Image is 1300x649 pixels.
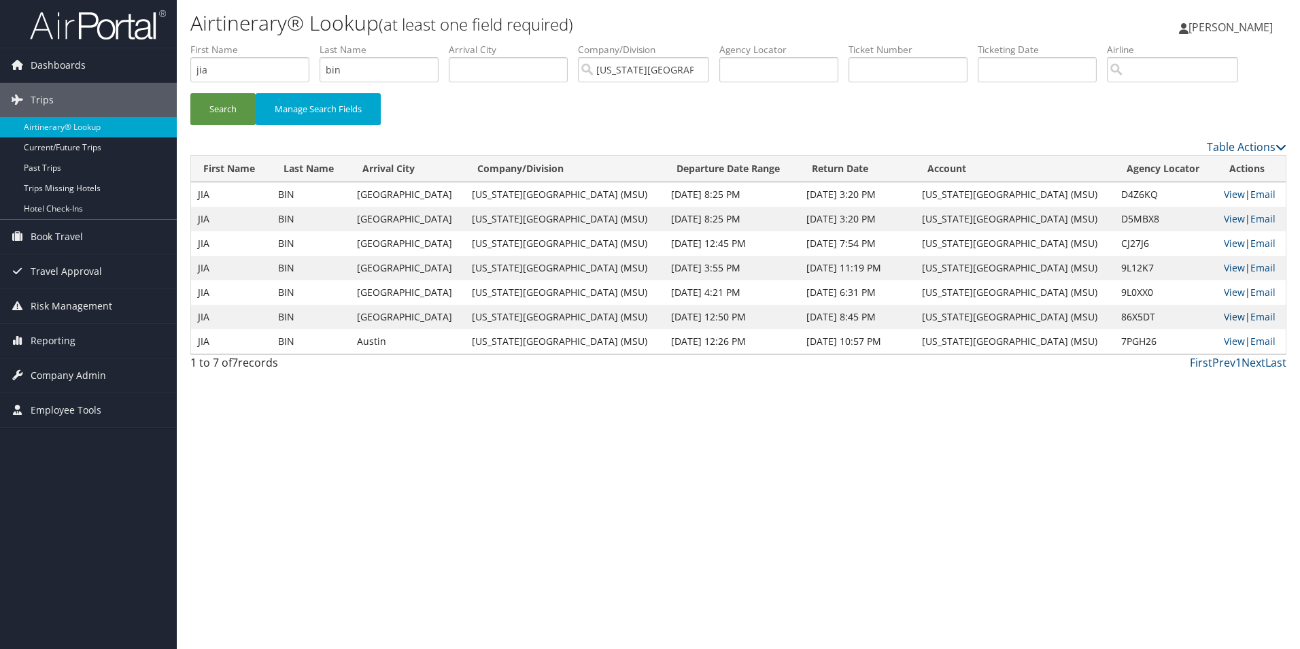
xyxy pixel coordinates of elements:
[271,156,350,182] th: Last Name: activate to sort column ascending
[1114,231,1217,256] td: CJ27J6
[379,13,573,35] small: (at least one field required)
[1217,329,1286,354] td: |
[915,329,1114,354] td: [US_STATE][GEOGRAPHIC_DATA] (MSU)
[31,289,112,323] span: Risk Management
[1250,335,1276,348] a: Email
[1224,286,1245,299] a: View
[915,256,1114,280] td: [US_STATE][GEOGRAPHIC_DATA] (MSU)
[31,393,101,427] span: Employee Tools
[465,156,664,182] th: Company/Division
[1179,7,1286,48] a: [PERSON_NAME]
[350,231,465,256] td: [GEOGRAPHIC_DATA]
[800,182,915,207] td: [DATE] 3:20 PM
[849,43,978,56] label: Ticket Number
[1242,355,1265,370] a: Next
[190,354,449,378] div: 1 to 7 of records
[320,43,449,56] label: Last Name
[465,256,664,280] td: [US_STATE][GEOGRAPHIC_DATA] (MSU)
[915,182,1114,207] td: [US_STATE][GEOGRAPHIC_DATA] (MSU)
[578,43,719,56] label: Company/Division
[1250,188,1276,201] a: Email
[256,93,381,125] button: Manage Search Fields
[664,182,799,207] td: [DATE] 8:25 PM
[915,231,1114,256] td: [US_STATE][GEOGRAPHIC_DATA] (MSU)
[190,43,320,56] label: First Name
[800,231,915,256] td: [DATE] 7:54 PM
[1250,310,1276,323] a: Email
[1217,156,1286,182] th: Actions
[1235,355,1242,370] a: 1
[719,43,849,56] label: Agency Locator
[31,254,102,288] span: Travel Approval
[800,280,915,305] td: [DATE] 6:31 PM
[271,231,350,256] td: BIN
[664,231,799,256] td: [DATE] 12:45 PM
[1224,261,1245,274] a: View
[800,305,915,329] td: [DATE] 8:45 PM
[1190,355,1212,370] a: First
[271,207,350,231] td: BIN
[350,280,465,305] td: [GEOGRAPHIC_DATA]
[1250,237,1276,250] a: Email
[1207,139,1286,154] a: Table Actions
[465,329,664,354] td: [US_STATE][GEOGRAPHIC_DATA] (MSU)
[1217,182,1286,207] td: |
[978,43,1107,56] label: Ticketing Date
[350,305,465,329] td: [GEOGRAPHIC_DATA]
[31,359,106,393] span: Company Admin
[350,256,465,280] td: [GEOGRAPHIC_DATA]
[1114,329,1217,354] td: 7PGH26
[1114,207,1217,231] td: D5MBX8
[664,329,799,354] td: [DATE] 12:26 PM
[350,156,465,182] th: Arrival City: activate to sort column ascending
[465,231,664,256] td: [US_STATE][GEOGRAPHIC_DATA] (MSU)
[1250,261,1276,274] a: Email
[271,182,350,207] td: BIN
[1217,305,1286,329] td: |
[1250,212,1276,225] a: Email
[449,43,578,56] label: Arrival City
[1114,156,1217,182] th: Agency Locator: activate to sort column ascending
[191,305,271,329] td: JIA
[915,156,1114,182] th: Account: activate to sort column ascending
[31,48,86,82] span: Dashboards
[664,156,799,182] th: Departure Date Range: activate to sort column ascending
[1217,280,1286,305] td: |
[1114,182,1217,207] td: D4Z6KQ
[232,355,238,370] span: 7
[1224,310,1245,323] a: View
[191,256,271,280] td: JIA
[31,220,83,254] span: Book Travel
[465,207,664,231] td: [US_STATE][GEOGRAPHIC_DATA] (MSU)
[1217,231,1286,256] td: |
[465,182,664,207] td: [US_STATE][GEOGRAPHIC_DATA] (MSU)
[191,231,271,256] td: JIA
[664,207,799,231] td: [DATE] 8:25 PM
[465,280,664,305] td: [US_STATE][GEOGRAPHIC_DATA] (MSU)
[31,324,75,358] span: Reporting
[800,156,915,182] th: Return Date: activate to sort column ascending
[1265,355,1286,370] a: Last
[1224,335,1245,348] a: View
[1224,212,1245,225] a: View
[664,280,799,305] td: [DATE] 4:21 PM
[1250,286,1276,299] a: Email
[1224,237,1245,250] a: View
[1212,355,1235,370] a: Prev
[350,182,465,207] td: [GEOGRAPHIC_DATA]
[915,305,1114,329] td: [US_STATE][GEOGRAPHIC_DATA] (MSU)
[800,207,915,231] td: [DATE] 3:20 PM
[191,182,271,207] td: JIA
[1224,188,1245,201] a: View
[350,207,465,231] td: [GEOGRAPHIC_DATA]
[915,280,1114,305] td: [US_STATE][GEOGRAPHIC_DATA] (MSU)
[271,305,350,329] td: BIN
[1107,43,1248,56] label: Airline
[800,329,915,354] td: [DATE] 10:57 PM
[191,156,271,182] th: First Name: activate to sort column ascending
[1217,256,1286,280] td: |
[1114,256,1217,280] td: 9L12K7
[350,329,465,354] td: Austin
[191,207,271,231] td: JIA
[30,9,166,41] img: airportal-logo.png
